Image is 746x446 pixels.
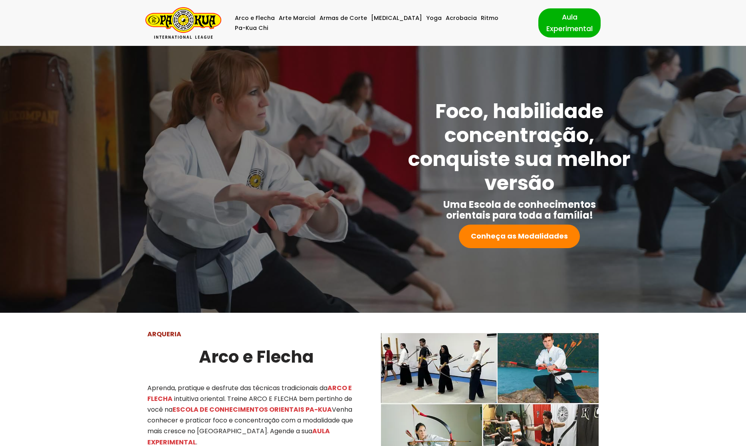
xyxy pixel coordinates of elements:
a: Arco e Flecha [235,13,275,23]
a: Aula Experimental [538,8,601,37]
a: Armas de Corte [319,13,367,23]
strong: Arco e Flecha [199,345,314,369]
strong: ARQUERIA [147,330,181,339]
a: Ritmo [481,13,498,23]
a: Arte Marcial [279,13,315,23]
strong: Uma Escola de conhecimentos orientais para toda a família! [443,198,596,222]
strong: Foco, habilidade concentração, conquiste sua melhor versão [408,97,631,197]
strong: Conheça as Modalidades [471,231,568,241]
mark: ARCO E FLECHA [147,383,352,403]
a: [MEDICAL_DATA] [371,13,422,23]
a: Conheça as Modalidades [459,225,580,248]
div: Menu primário [233,13,526,33]
a: Pa-Kua Chi [235,23,268,33]
a: Yoga [426,13,442,23]
a: Acrobacia [446,13,477,23]
a: Pa-Kua Brasil Uma Escola de conhecimentos orientais para toda a família. Foco, habilidade concent... [145,7,221,39]
mark: ESCOLA DE CONHECIMENTOS ORIENTAIS PA-KUA [173,405,332,414]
